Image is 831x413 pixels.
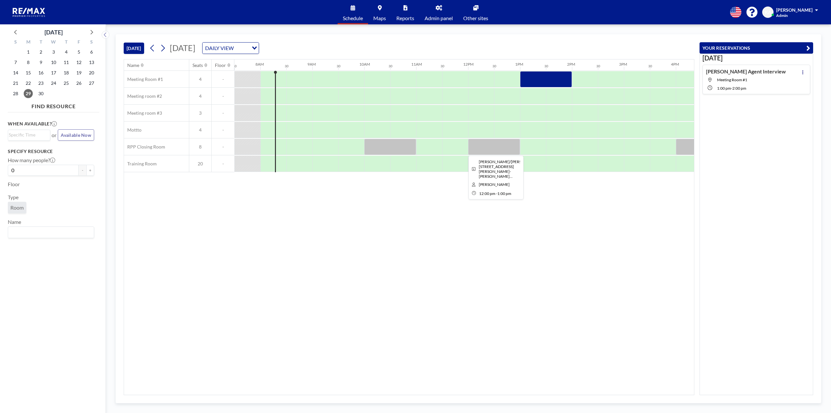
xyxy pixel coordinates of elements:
span: RPP Closing Room [124,144,165,150]
span: 1:00 PM [497,191,511,196]
span: Tuesday, September 23, 2025 [36,79,45,88]
span: 4 [189,127,211,133]
span: Monday, September 22, 2025 [24,79,33,88]
div: W [47,38,60,47]
span: Munoz/Hunter-6103 Loretta St-Stephanie Quinet [479,159,543,179]
span: Wednesday, September 17, 2025 [49,68,58,77]
div: 3PM [619,62,627,67]
h4: FIND RESOURCE [8,100,99,110]
span: Schedule [343,16,363,21]
h3: [DATE] [702,54,810,62]
span: 8 [189,144,211,150]
span: - [731,86,732,91]
button: YOUR RESERVATIONS [700,42,813,54]
span: - [212,93,234,99]
div: T [60,38,72,47]
div: 10AM [359,62,370,67]
span: Available Now [61,132,91,138]
span: Friday, September 12, 2025 [74,58,83,67]
div: 30 [233,64,237,68]
h4: [PERSON_NAME] Agent Interview [706,68,786,75]
div: 30 [492,64,496,68]
div: Search for option [8,130,50,140]
span: Meeting room #2 [124,93,162,99]
span: [DATE] [170,43,195,53]
h3: Specify resource [8,148,94,154]
div: 30 [544,64,548,68]
span: Saturday, September 20, 2025 [87,68,96,77]
div: 1PM [515,62,523,67]
input: Search for option [9,228,90,237]
span: Thursday, September 11, 2025 [62,58,71,67]
span: Thursday, September 18, 2025 [62,68,71,77]
div: M [22,38,35,47]
span: Tuesday, September 9, 2025 [36,58,45,67]
span: Wednesday, September 10, 2025 [49,58,58,67]
span: Friday, September 26, 2025 [74,79,83,88]
span: Monday, September 1, 2025 [24,47,33,57]
div: Floor [215,62,226,68]
label: Floor [8,181,20,187]
div: 30 [285,64,289,68]
span: Monday, September 29, 2025 [24,89,33,98]
button: - [79,165,86,176]
span: Admin panel [425,16,453,21]
div: F [72,38,85,47]
div: 30 [440,64,444,68]
div: 30 [337,64,341,68]
label: Type [8,194,19,200]
span: Mottto [124,127,142,133]
div: 4PM [671,62,679,67]
span: Wednesday, September 24, 2025 [49,79,58,88]
span: Sunday, September 14, 2025 [11,68,20,77]
button: + [86,165,94,176]
div: 9AM [307,62,316,67]
label: How many people? [8,157,55,163]
label: Name [8,219,21,225]
div: 30 [648,64,652,68]
span: Thursday, September 25, 2025 [62,79,71,88]
span: Friday, September 5, 2025 [74,47,83,57]
span: Training Room [124,161,157,167]
input: Search for option [9,131,46,138]
span: 3 [189,110,211,116]
span: 20 [189,161,211,167]
span: - [212,144,234,150]
span: Saturday, September 27, 2025 [87,79,96,88]
div: 2PM [567,62,575,67]
div: S [85,38,98,47]
span: Maps [373,16,386,21]
span: Meeting Room #1 [717,77,747,82]
div: 12PM [463,62,474,67]
button: Available Now [58,129,94,141]
div: 8AM [255,62,264,67]
span: Stephanie Hiser [479,182,510,187]
span: - [212,110,234,116]
span: [PERSON_NAME] [776,7,812,13]
span: KA [765,9,771,15]
span: Tuesday, September 16, 2025 [36,68,45,77]
span: - [212,76,234,82]
span: Admin [776,13,788,18]
div: Name [127,62,139,68]
span: or [52,132,56,138]
span: 2:00 PM [732,86,746,91]
span: Meeting room #3 [124,110,162,116]
span: - [496,191,497,196]
div: 11AM [411,62,422,67]
div: T [35,38,47,47]
span: Saturday, September 6, 2025 [87,47,96,57]
span: Sunday, September 7, 2025 [11,58,20,67]
span: Tuesday, September 2, 2025 [36,47,45,57]
span: - [212,161,234,167]
img: organization-logo [10,6,48,19]
span: 1:00 PM [717,86,731,91]
span: Room [10,204,24,211]
span: Sunday, September 28, 2025 [11,89,20,98]
div: 30 [596,64,600,68]
span: Monday, September 15, 2025 [24,68,33,77]
span: Tuesday, September 30, 2025 [36,89,45,98]
div: 30 [389,64,392,68]
span: Saturday, September 13, 2025 [87,58,96,67]
span: Reports [396,16,414,21]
